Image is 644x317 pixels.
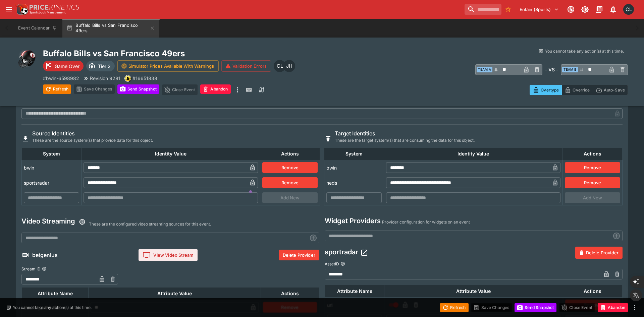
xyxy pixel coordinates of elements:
[335,130,475,137] h6: Target Identities
[32,130,153,137] h6: Source Identities
[325,216,381,225] h4: Widget Providers
[477,67,492,72] span: Team A
[575,247,623,259] button: Delete Provider
[541,86,559,93] p: Overtype
[21,266,41,272] p: Stream ID
[260,148,320,160] th: Actions
[340,261,345,266] button: AssetID
[274,60,286,72] div: Chad Liu
[324,160,384,175] td: bwin
[200,85,230,92] span: Mark an event as closed and abandoned.
[16,48,38,70] img: american_football.png
[384,148,562,160] th: Identity Value
[22,175,82,190] td: sportsradar
[604,86,625,93] p: Auto-Save
[221,60,271,72] button: Validation Errors
[465,4,501,15] input: search
[515,303,556,312] button: Send Snapshot
[335,137,475,144] span: These are the target system(s) that are consuming the data for this object.
[562,67,578,72] span: Team B
[139,249,198,261] button: View Video Stream
[81,148,260,160] th: Identity Value
[32,137,153,144] span: These are the source system(s) that provide data for this object.
[631,304,639,312] button: more
[42,266,47,271] button: Stream ID
[503,4,514,15] button: No Bookmarks
[325,261,339,267] p: AssetID
[325,298,384,313] td: url
[90,75,120,82] p: Revision 9281
[565,162,620,173] button: Remove
[15,3,28,16] img: PriceKinetics Logo
[598,303,628,312] button: Abandon
[563,285,622,298] th: Actions
[32,252,58,259] h6: betgenius
[565,3,577,15] button: Connected to PK
[125,75,131,81] img: bwin.png
[262,177,318,188] button: Remove
[3,3,15,15] button: open drawer
[607,3,619,15] button: Notifications
[117,60,219,72] button: Simulator Prices Available With Warnings
[124,75,131,82] div: bwin
[382,219,470,226] p: Provider configuration for widgets on an event
[233,84,241,95] button: more
[545,48,624,54] p: You cannot take any action(s) at this time.
[43,48,335,59] h2: Copy To Clipboard
[325,247,370,259] h4: sportradar
[55,63,79,70] p: Game Over
[593,85,628,95] button: Auto-Save
[62,19,159,38] button: Buffalo Bills vs San Francisco 49ers
[573,86,590,93] p: Override
[14,19,61,38] button: Event Calendar
[530,85,562,95] button: Overtype
[530,85,628,95] div: Start From
[324,148,384,160] th: System
[561,85,593,95] button: Override
[200,84,230,94] button: Abandon
[440,303,468,312] button: Refresh
[89,288,261,300] th: Attribute Value
[43,75,79,82] p: Copy To Clipboard
[43,84,71,94] button: Refresh
[30,5,79,10] img: PriceKinetics
[89,221,211,228] p: These are the configured video streaming sources for this event.
[279,250,319,260] button: Delete Provider
[261,288,319,300] th: Actions
[13,305,92,311] p: You cannot take any action(s) at this time.
[593,3,605,15] button: Documentation
[22,160,82,175] td: bwin
[563,148,623,160] th: Actions
[324,175,384,190] td: neds
[117,84,159,94] button: Send Snapshot
[325,285,384,298] th: Attribute Name
[22,148,82,160] th: System
[516,4,563,15] button: Select Tenant
[579,3,591,15] button: Toggle light/dark mode
[262,162,318,173] button: Remove
[384,285,563,298] th: Attribute Value
[22,288,89,300] th: Attribute Name
[283,60,295,72] div: Jiahao Hao
[21,216,88,227] h4: Video Streaming
[621,2,636,17] button: Chad Liu
[98,63,111,70] p: Tier 2
[623,4,634,15] div: Chad Liu
[30,11,66,14] img: Sportsbook Management
[598,304,628,310] span: Mark an event as closed and abandoned.
[565,177,620,188] button: Remove
[132,75,157,82] p: Copy To Clipboard
[545,66,558,73] h6: - VS -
